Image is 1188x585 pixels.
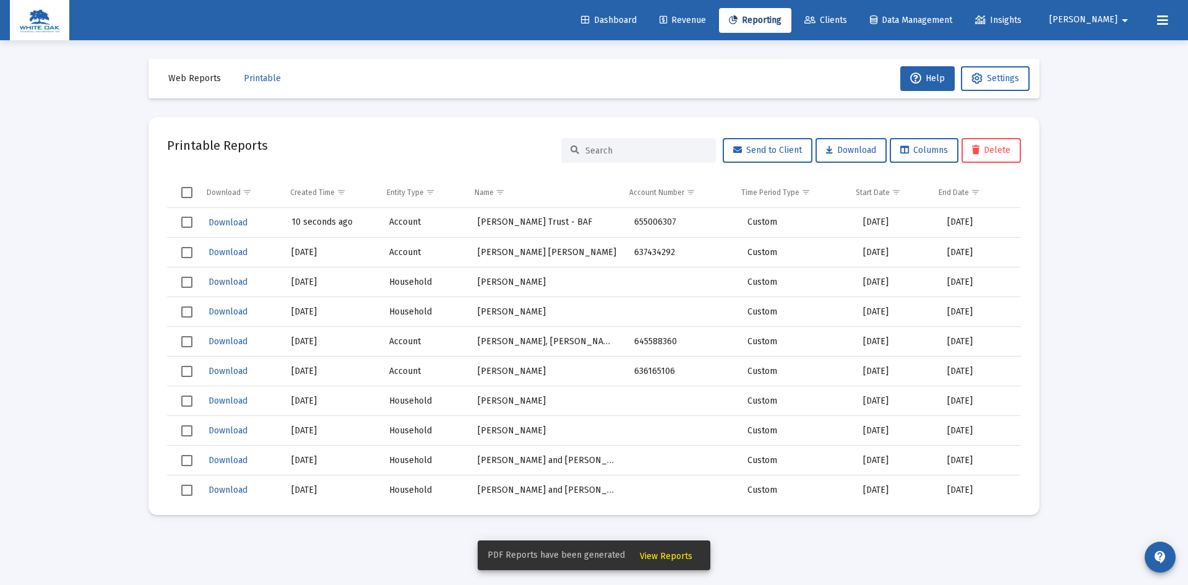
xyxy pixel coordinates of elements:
[939,297,1021,327] td: [DATE]
[475,188,494,197] div: Name
[234,66,291,91] button: Printable
[207,481,249,499] button: Download
[975,15,1022,25] span: Insights
[621,178,733,207] td: Column Account Number
[209,306,247,317] span: Download
[381,475,469,505] td: Household
[741,188,799,197] div: Time Period Type
[469,208,626,238] td: [PERSON_NAME] Trust - BAF
[207,422,249,440] button: Download
[209,336,247,347] span: Download
[686,188,695,197] span: Show filter options for column 'Account Number'
[181,396,192,407] div: Select row
[181,485,192,496] div: Select row
[939,208,1021,238] td: [DATE]
[283,297,381,327] td: [DATE]
[900,66,955,91] button: Help
[965,8,1031,33] a: Insights
[282,178,378,207] td: Column Created Time
[987,73,1019,84] span: Settings
[181,455,192,466] div: Select row
[581,15,637,25] span: Dashboard
[1049,15,1117,25] span: [PERSON_NAME]
[469,357,626,386] td: [PERSON_NAME]
[854,208,939,238] td: [DATE]
[719,8,791,33] a: Reporting
[209,247,247,258] span: Download
[209,425,247,436] span: Download
[381,386,469,416] td: Household
[337,188,346,197] span: Show filter options for column 'Created Time'
[207,243,249,261] button: Download
[962,138,1021,163] button: Delete
[283,267,381,297] td: [DATE]
[626,238,739,267] td: 637434292
[939,416,1021,446] td: [DATE]
[207,214,249,232] button: Download
[469,327,626,357] td: [PERSON_NAME], [PERSON_NAME] Trust
[939,446,1021,475] td: [DATE]
[469,386,626,416] td: [PERSON_NAME]
[181,277,192,288] div: Select row
[283,238,381,267] td: [DATE]
[381,327,469,357] td: Account
[426,188,435,197] span: Show filter options for column 'Entity Type'
[626,327,739,357] td: 645588360
[801,188,811,197] span: Show filter options for column 'Time Period Type'
[847,178,931,207] td: Column Start Date
[181,366,192,377] div: Select row
[729,15,781,25] span: Reporting
[739,267,854,297] td: Custom
[972,145,1010,155] span: Delete
[854,238,939,267] td: [DATE]
[854,357,939,386] td: [DATE]
[207,188,241,197] div: Download
[207,273,249,291] button: Download
[739,297,854,327] td: Custom
[939,188,969,197] div: End Date
[469,238,626,267] td: [PERSON_NAME] [PERSON_NAME]
[207,362,249,380] button: Download
[290,188,335,197] div: Created Time
[854,297,939,327] td: [DATE]
[571,8,647,33] a: Dashboard
[283,208,381,238] td: 10 seconds ago
[739,446,854,475] td: Custom
[209,396,247,406] span: Download
[629,188,684,197] div: Account Number
[158,66,231,91] button: Web Reports
[1035,7,1147,32] button: [PERSON_NAME]
[469,446,626,475] td: [PERSON_NAME] and [PERSON_NAME]
[209,485,247,495] span: Download
[660,15,706,25] span: Revenue
[854,475,939,505] td: [DATE]
[488,549,625,561] span: PDF Reports have been generated
[939,267,1021,297] td: [DATE]
[890,138,958,163] button: Columns
[181,425,192,436] div: Select row
[496,188,505,197] span: Show filter options for column 'Name'
[283,475,381,505] td: [DATE]
[650,8,716,33] a: Revenue
[854,446,939,475] td: [DATE]
[856,188,890,197] div: Start Date
[209,277,247,287] span: Download
[739,416,854,446] td: Custom
[19,8,60,33] img: Dashboard
[283,446,381,475] td: [DATE]
[381,238,469,267] td: Account
[387,188,424,197] div: Entity Type
[181,306,192,318] div: Select row
[733,178,847,207] td: Column Time Period Type
[1117,8,1132,33] mat-icon: arrow_drop_down
[181,336,192,347] div: Select row
[892,188,901,197] span: Show filter options for column 'Start Date'
[794,8,857,33] a: Clients
[466,178,621,207] td: Column Name
[381,297,469,327] td: Household
[939,475,1021,505] td: [DATE]
[870,15,952,25] span: Data Management
[381,416,469,446] td: Household
[939,238,1021,267] td: [DATE]
[723,138,812,163] button: Send to Client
